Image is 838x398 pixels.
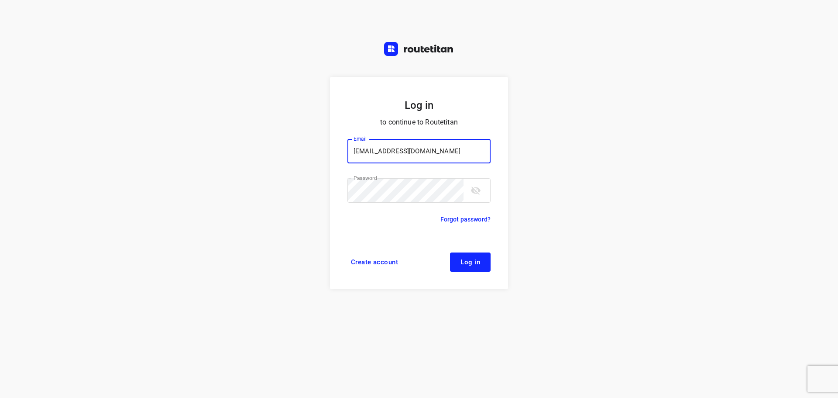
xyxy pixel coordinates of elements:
h5: Log in [347,98,491,113]
span: Log in [460,259,480,266]
a: Create account [347,253,402,272]
button: toggle password visibility [467,182,484,199]
p: to continue to Routetitan [347,116,491,128]
a: Forgot password? [440,214,491,225]
span: Create account [351,259,398,266]
img: Routetitan [384,42,454,56]
button: Log in [450,253,491,272]
a: Routetitan [384,42,454,58]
